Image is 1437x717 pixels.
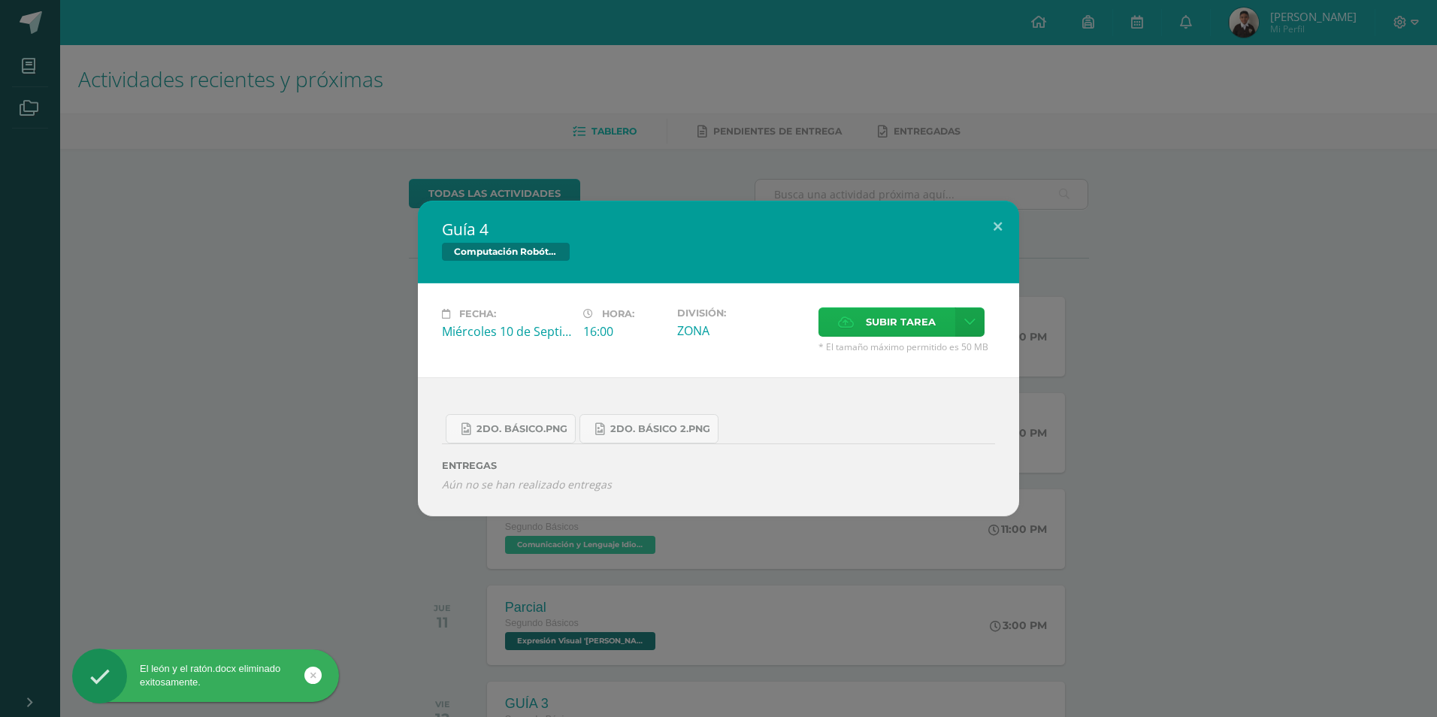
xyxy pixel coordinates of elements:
div: Miércoles 10 de Septiembre [442,323,571,340]
span: 2do. Básico.png [476,423,567,435]
span: Subir tarea [866,308,936,336]
span: Hora: [602,308,634,319]
h2: Guía 4 [442,219,995,240]
div: ZONA [677,322,806,339]
i: Aún no se han realizado entregas [442,477,995,492]
div: 16:00 [583,323,665,340]
div: El león y el ratón.docx eliminado exitosamente. [72,662,339,689]
span: Computación Robótica [442,243,570,261]
a: 2do. Básico 2.png [579,414,718,443]
span: * El tamaño máximo permitido es 50 MB [818,340,995,353]
span: 2do. Básico 2.png [610,423,710,435]
label: ENTREGAS [442,460,995,471]
a: 2do. Básico.png [446,414,576,443]
label: División: [677,307,806,319]
button: Close (Esc) [976,201,1019,252]
span: Fecha: [459,308,496,319]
